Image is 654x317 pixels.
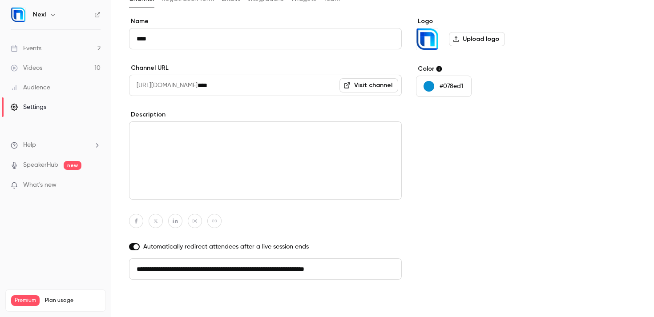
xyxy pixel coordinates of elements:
[23,140,36,150] span: Help
[11,64,42,72] div: Videos
[11,8,25,22] img: Nexl
[129,75,198,96] span: [URL][DOMAIN_NAME]
[339,78,398,92] a: Visit channel
[64,161,81,170] span: new
[129,242,402,251] label: Automatically redirect attendees after a live session ends
[23,161,58,170] a: SpeakerHub
[416,64,553,73] label: Color
[129,64,402,72] label: Channel URL
[11,83,50,92] div: Audience
[33,10,46,19] h6: Nexl
[11,295,40,306] span: Premium
[416,76,472,97] button: #078ed1
[129,110,402,119] label: Description
[416,17,553,26] label: Logo
[45,297,100,304] span: Plan usage
[23,181,57,190] span: What's new
[11,140,101,150] li: help-dropdown-opener
[129,294,200,312] button: Update channel
[129,17,402,26] label: Name
[11,103,46,112] div: Settings
[449,32,505,46] label: Upload logo
[416,28,438,50] img: Nexl
[440,82,463,91] p: #078ed1
[11,44,41,53] div: Events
